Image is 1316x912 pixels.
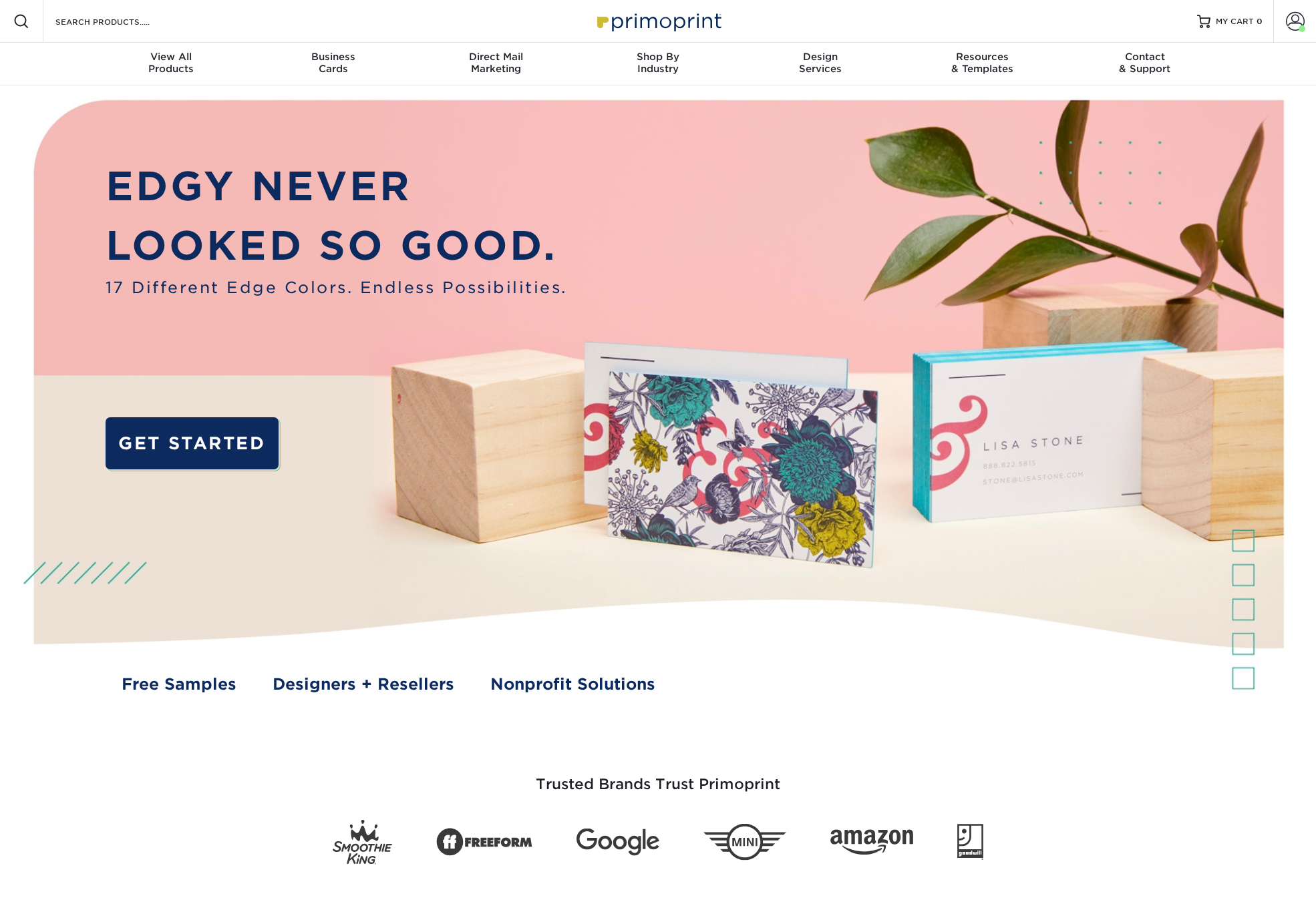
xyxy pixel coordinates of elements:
[739,51,901,63] span: Design
[957,824,983,860] img: Goodwill
[703,824,786,861] img: Mini
[591,7,725,35] img: Primoprint
[1063,43,1226,85] a: Contact& Support
[577,43,739,85] a: Shop ByIndustry
[253,51,415,63] span: Business
[253,51,415,75] div: Cards
[273,672,454,696] a: Designers + Resellers
[1257,17,1263,26] span: 0
[577,51,739,75] div: Industry
[901,43,1063,85] a: Resources& Templates
[901,51,1063,75] div: & Templates
[90,51,253,75] div: Products
[901,51,1063,63] span: Resources
[90,51,253,63] span: View All
[577,829,659,856] img: Google
[106,216,567,276] p: LOOKED SO GOOD.
[1063,51,1226,75] div: & Support
[577,51,739,63] span: Shop By
[90,43,253,85] a: View AllProducts
[490,672,655,696] a: Nonprofit Solutions
[54,13,184,29] input: SEARCH PRODUCTS.....
[415,51,577,75] div: Marketing
[1063,51,1226,63] span: Contact
[333,820,392,865] img: Smoothie King
[267,744,1049,809] h3: Trusted Brands Trust Primoprint
[436,821,532,863] img: Freeform
[106,157,567,216] p: EDGY NEVER
[106,276,567,299] span: 17 Different Edge Colors. Endless Possibilities.
[253,43,415,85] a: BusinessCards
[830,830,913,855] img: Amazon
[739,51,901,75] div: Services
[106,417,279,469] a: GET STARTED
[122,672,236,696] a: Free Samples
[415,43,577,85] a: Direct MailMarketing
[1216,16,1254,27] span: MY CART
[739,43,901,85] a: DesignServices
[415,51,577,63] span: Direct Mail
